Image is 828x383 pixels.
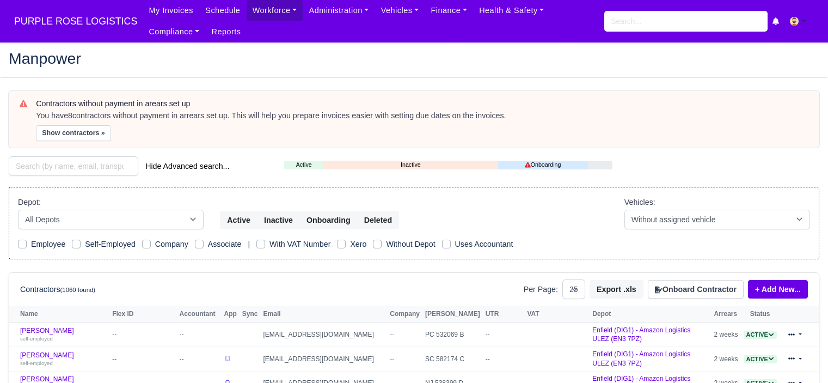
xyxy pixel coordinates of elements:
input: Search... [604,11,768,32]
label: Vehicles: [624,196,655,209]
a: Compliance [143,21,205,42]
label: Employee [31,238,65,251]
span: | [248,240,250,248]
label: Associate [208,238,242,251]
label: Without Depot [386,238,435,251]
th: VAT [524,306,590,323]
td: SC 582174 C [422,347,483,372]
a: [PERSON_NAME] self-employed [20,327,107,343]
label: Self-Employed [85,238,136,251]
a: + Add New... [748,280,808,299]
button: Show contractors » [36,125,111,141]
button: Deleted [357,211,399,229]
label: Company [155,238,188,251]
a: [PERSON_NAME] self-employed [20,351,107,367]
a: Active [744,331,777,338]
td: [EMAIL_ADDRESS][DOMAIN_NAME] [261,347,388,372]
a: Enfield (DIG1) - Amazon Logistics ULEZ (EN3 7PZ) [592,326,690,343]
div: You have contractors without payment in arrears set up. This will help you prepare invoices easie... [36,111,808,121]
td: 2 weeks [712,347,741,372]
th: [PERSON_NAME] [422,306,483,323]
h6: Contractors [20,285,95,294]
button: Active [220,211,257,229]
div: Manpower [1,42,827,77]
td: -- [177,323,222,347]
a: Active [284,160,323,169]
small: self-employed [20,336,53,342]
label: Depot: [18,196,41,209]
td: -- [177,347,222,372]
button: Inactive [257,211,300,229]
h6: Contractors without payment in arears set up [36,99,808,108]
td: -- [483,347,525,372]
span: -- [390,331,394,338]
div: + Add New... [744,280,808,299]
td: 2 weeks [712,323,741,347]
button: Export .xls [590,280,643,299]
td: -- [483,323,525,347]
label: Xero [350,238,366,251]
label: Uses Accountant [455,238,513,251]
th: App [222,306,240,323]
a: Enfield (DIG1) - Amazon Logistics ULEZ (EN3 7PZ) [592,350,690,367]
th: Accountant [177,306,222,323]
th: Status [741,306,780,323]
th: Arrears [712,306,741,323]
span: Active [744,331,777,339]
th: Flex ID [109,306,176,323]
a: Inactive [323,160,498,169]
button: Onboarding [299,211,358,229]
button: Onboard Contractor [648,280,744,299]
a: Reports [205,21,247,42]
input: Search (by name, email, transporter id) ... [9,156,138,176]
strong: 8 [68,111,72,120]
h2: Manpower [9,51,819,66]
td: -- [109,347,176,372]
th: Company [387,306,422,323]
td: -- [109,323,176,347]
label: Per Page: [524,283,558,296]
th: Sync [240,306,261,323]
td: PC 532069 B [422,323,483,347]
th: Depot [590,306,711,323]
small: (1060 found) [60,287,96,293]
small: self-employed [20,360,53,366]
a: Onboarding [498,160,588,169]
span: -- [390,355,394,363]
a: PURPLE ROSE LOGISTICS [9,11,143,32]
th: UTR [483,306,525,323]
a: Active [744,355,777,363]
th: Name [9,306,109,323]
button: Hide Advanced search... [138,157,236,175]
td: [EMAIL_ADDRESS][DOMAIN_NAME] [261,323,388,347]
th: Email [261,306,388,323]
label: With VAT Number [269,238,330,251]
span: PURPLE ROSE LOGISTICS [9,10,143,32]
